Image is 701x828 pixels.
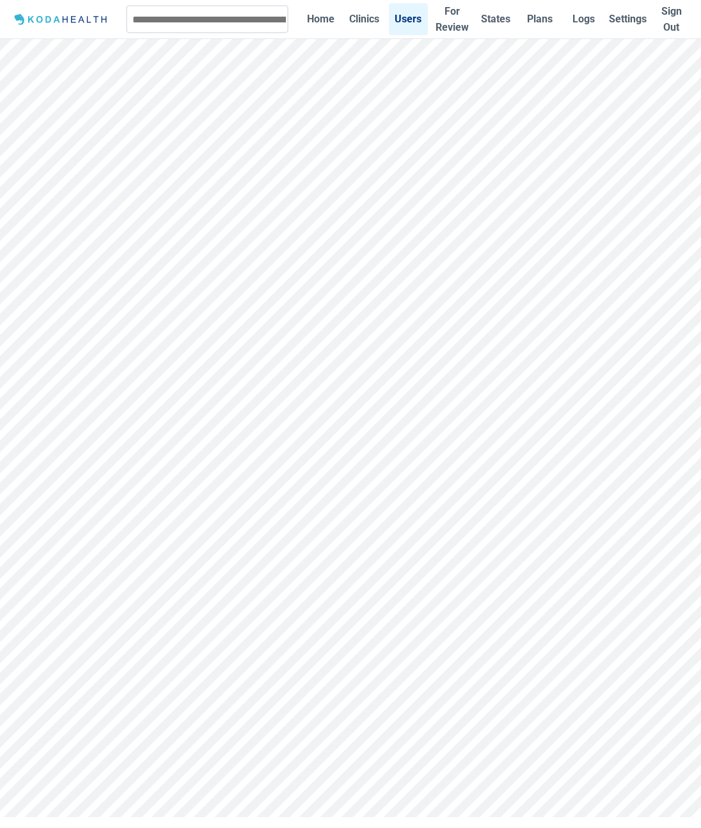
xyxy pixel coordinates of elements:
[608,3,647,35] a: Settings
[301,3,340,35] a: Home
[477,3,516,35] a: States
[564,3,603,35] a: Logs
[389,3,428,35] a: Users
[521,3,560,35] a: Plans
[10,12,113,28] img: Logo
[345,3,384,35] a: Clinics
